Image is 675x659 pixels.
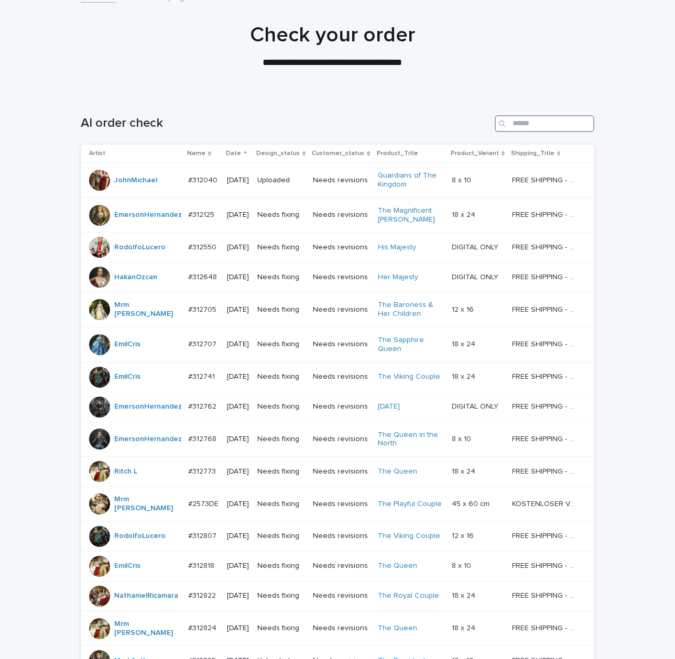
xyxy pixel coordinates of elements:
[452,498,492,509] p: 45 x 60 cm
[81,521,594,551] tr: RodolfoLucero #312807#312807 [DATE]Needs fixingNeeds revisionsThe Viking Couple 12 x 1612 x 16 FR...
[81,457,594,487] tr: Ritch L #312773#312773 [DATE]Needs fixingNeeds revisionsThe Queen 18 x 2418 x 24 FREE SHIPPING - ...
[81,116,491,131] h1: AI order check
[188,559,216,570] p: #312818
[227,176,249,185] p: [DATE]
[188,174,220,185] p: #312040
[512,589,580,600] p: FREE SHIPPING - preview in 1-2 business days, after your approval delivery will take 5-10 b.d.
[452,530,476,541] p: 12 x 16
[81,487,594,522] tr: Mrm [PERSON_NAME] #2573DE#2573DE [DATE]Needs fixingNeeds revisionsThe Playful Couple 45 x 60 cm45...
[81,292,594,327] tr: Mrm [PERSON_NAME] #312705#312705 [DATE]Needs fixingNeeds revisionsThe Baroness & Her Children 12 ...
[378,500,442,509] a: The Playful Couple
[81,262,594,292] tr: HakanOzcan #312648#312648 [DATE]Needs fixingNeeds revisionsHer Majesty DIGITAL ONLYDIGITAL ONLY F...
[188,241,219,252] p: #312550
[81,197,594,233] tr: EmersonHernandez #312125#312125 [DATE]Needs fixingNeeds revisionsThe Magnificent [PERSON_NAME] 18...
[257,305,304,314] p: Needs fixing
[81,581,594,611] tr: NathanielRicamara #312822#312822 [DATE]Needs fixingNeeds revisionsThe Royal Couple 18 x 2418 x 24...
[512,465,580,476] p: FREE SHIPPING - preview in 1-2 business days, after your approval delivery will take 5-10 b.d.
[512,622,580,633] p: FREE SHIPPING - preview in 1-2 business days, after your approval delivery will take 5-10 b.d.
[257,532,304,541] p: Needs fixing
[512,241,580,252] p: FREE SHIPPING - preview in 1-2 business days, after your approval delivery will take 5-10 b.d.
[452,433,473,444] p: 8 x 10
[452,271,500,282] p: DIGITAL ONLY
[452,174,473,185] p: 8 x 10
[512,303,580,314] p: FREE SHIPPING - preview in 1-2 business days, after your approval delivery will take 5-10 b.d.
[114,176,157,185] a: JohnMichael
[512,498,580,509] p: KOSTENLOSER VERSAND - Vorschau in 1-2 Werktagen, nach Genehmigung 10-12 Werktage Lieferung
[511,148,554,159] p: Shipping_Title
[114,273,157,282] a: HakanOzcan
[313,624,369,633] p: Needs revisions
[452,338,477,349] p: 18 x 24
[378,243,416,252] a: His Majesty
[452,465,477,476] p: 18 x 24
[114,620,180,638] a: Mrm [PERSON_NAME]
[452,208,477,219] p: 18 x 24
[114,591,178,600] a: NathanielRicamara
[378,206,443,224] a: The Magnificent [PERSON_NAME]
[257,500,304,509] p: Needs fixing
[378,591,439,600] a: The Royal Couple
[188,498,221,509] p: #2573DE
[313,532,369,541] p: Needs revisions
[313,340,369,349] p: Needs revisions
[257,176,304,185] p: Uploaded
[377,148,418,159] p: Product_Title
[81,551,594,581] tr: EmilCris #312818#312818 [DATE]Needs fixingNeeds revisionsThe Queen 8 x 108 x 10 FREE SHIPPING - p...
[257,562,304,570] p: Needs fixing
[452,589,477,600] p: 18 x 24
[81,327,594,362] tr: EmilCris #312707#312707 [DATE]Needs fixingNeeds revisionsThe Sapphire Queen 18 x 2418 x 24 FREE S...
[512,530,580,541] p: FREE SHIPPING - preview in 1-2 business days, after your approval delivery will take 5-10 b.d.
[313,562,369,570] p: Needs revisions
[257,243,304,252] p: Needs fixing
[227,211,249,219] p: [DATE]
[512,338,580,349] p: FREE SHIPPING - preview in 1-2 business days, after your approval delivery will take 5-10 b.d.
[452,559,473,570] p: 8 x 10
[378,273,418,282] a: Her Majesty
[227,340,249,349] p: [DATE]
[81,233,594,262] tr: RodolfoLucero #312550#312550 [DATE]Needs fixingNeeds revisionsHis Majesty DIGITAL ONLYDIGITAL ONL...
[227,562,249,570] p: [DATE]
[188,208,216,219] p: #312125
[188,530,219,541] p: #312807
[188,271,219,282] p: #312648
[257,467,304,476] p: Needs fixing
[313,176,369,185] p: Needs revisions
[114,562,140,570] a: EmilCris
[512,433,580,444] p: FREE SHIPPING - preview in 1-2 business days, after your approval delivery will take 5-10 b.d.
[81,392,594,422] tr: EmersonHernandez #312762#312762 [DATE]Needs fixingNeeds revisions[DATE] DIGITAL ONLYDIGITAL ONLY ...
[451,148,499,159] p: Product_Variant
[114,467,137,476] a: Ritch L
[378,301,443,318] a: The Baroness & Her Children
[227,435,249,444] p: [DATE]
[378,402,400,411] a: [DATE]
[313,402,369,411] p: Needs revisions
[227,243,249,252] p: [DATE]
[257,624,304,633] p: Needs fixing
[188,370,217,381] p: #312741
[257,435,304,444] p: Needs fixing
[114,495,180,513] a: Mrm [PERSON_NAME]
[512,559,580,570] p: FREE SHIPPING - preview in 1-2 business days, after your approval delivery will take 5-10 b.d.
[257,402,304,411] p: Needs fixing
[227,467,249,476] p: [DATE]
[313,211,369,219] p: Needs revisions
[313,273,369,282] p: Needs revisions
[227,402,249,411] p: [DATE]
[114,435,182,444] a: EmersonHernandez
[89,148,105,159] p: Artist
[114,532,166,541] a: RodolfoLucero
[512,174,580,185] p: FREE SHIPPING - preview in 1-2 business days, after your approval delivery will take 5-10 b.d.
[226,148,241,159] p: Date
[188,338,219,349] p: #312707
[313,243,369,252] p: Needs revisions
[452,370,477,381] p: 18 x 24
[114,243,166,252] a: RodolfoLucero
[227,372,249,381] p: [DATE]
[313,500,369,509] p: Needs revisions
[257,372,304,381] p: Needs fixing
[81,163,594,198] tr: JohnMichael #312040#312040 [DATE]UploadedNeeds revisionsGuardians of The Kingdom 8 x 108 x 10 FRE...
[114,402,182,411] a: EmersonHernandez
[312,148,364,159] p: Customer_status
[313,372,369,381] p: Needs revisions
[257,273,304,282] p: Needs fixing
